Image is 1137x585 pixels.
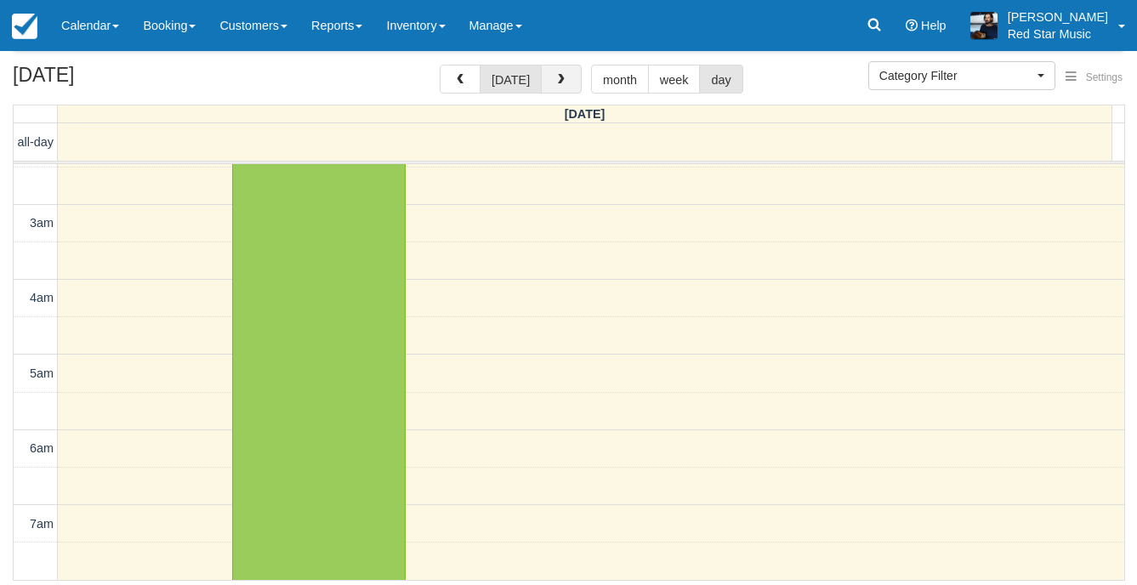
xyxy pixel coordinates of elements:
[699,65,742,94] button: day
[13,65,228,96] h2: [DATE]
[565,107,605,121] span: [DATE]
[591,65,649,94] button: month
[1055,65,1133,90] button: Settings
[921,19,947,32] span: Help
[18,135,54,149] span: all-day
[868,61,1055,90] button: Category Filter
[1008,9,1108,26] p: [PERSON_NAME]
[970,12,998,39] img: A1
[906,20,918,31] i: Help
[30,216,54,230] span: 3am
[480,65,542,94] button: [DATE]
[1086,71,1123,83] span: Settings
[879,67,1033,84] span: Category Filter
[30,291,54,304] span: 4am
[30,441,54,455] span: 6am
[30,517,54,531] span: 7am
[30,366,54,380] span: 5am
[12,14,37,39] img: checkfront-main-nav-mini-logo.png
[648,65,701,94] button: week
[1008,26,1108,43] p: Red Star Music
